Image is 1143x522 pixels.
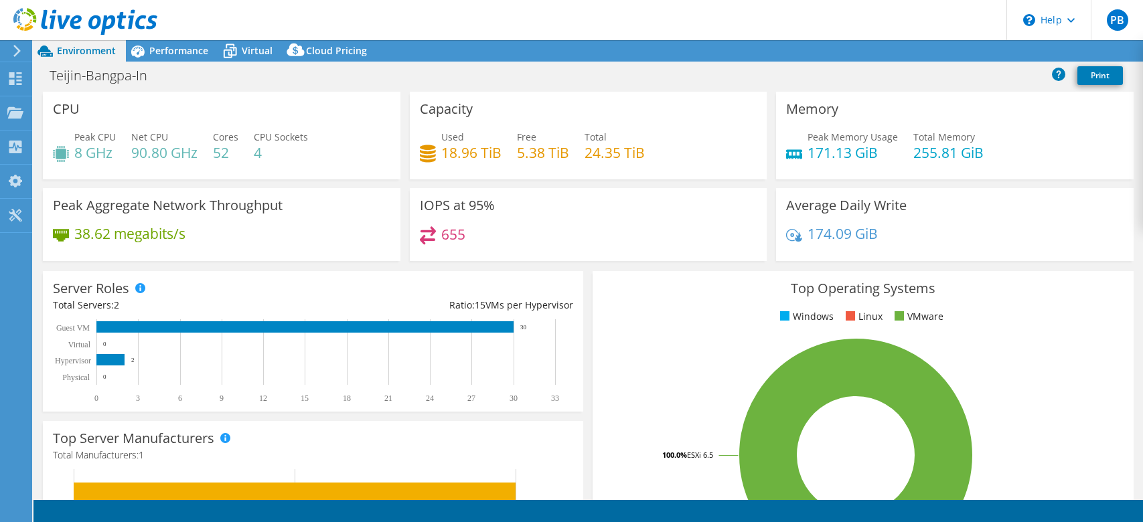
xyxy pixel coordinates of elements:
[808,130,898,143] span: Peak Memory Usage
[131,145,198,160] h4: 90.80 GHz
[131,130,168,143] span: Net CPU
[420,102,473,116] h3: Capacity
[213,130,238,143] span: Cores
[94,394,98,403] text: 0
[131,357,135,363] text: 2
[1077,66,1123,85] a: Print
[178,394,182,403] text: 6
[103,341,106,347] text: 0
[786,102,838,116] h3: Memory
[913,130,975,143] span: Total Memory
[68,340,91,349] text: Virtual
[53,448,573,462] h4: Total Manufacturers:
[313,298,574,313] div: Ratio: VMs per Hypervisor
[53,281,129,296] h3: Server Roles
[467,394,475,403] text: 27
[662,450,687,460] tspan: 100.0%
[786,198,907,213] h3: Average Daily Write
[585,130,607,143] span: Total
[53,431,214,446] h3: Top Server Manufacturers
[842,309,883,324] li: Linux
[520,324,527,331] text: 30
[441,145,502,160] h4: 18.96 TiB
[441,130,464,143] span: Used
[254,130,308,143] span: CPU Sockets
[426,394,434,403] text: 24
[53,298,313,313] div: Total Servers:
[517,145,569,160] h4: 5.38 TiB
[259,394,267,403] text: 12
[56,323,90,333] text: Guest VM
[57,44,116,57] span: Environment
[420,198,495,213] h3: IOPS at 95%
[585,145,645,160] h4: 24.35 TiB
[808,226,878,241] h4: 174.09 GiB
[74,145,116,160] h4: 8 GHz
[687,450,713,460] tspan: ESXi 6.5
[254,145,308,160] h4: 4
[55,356,91,365] text: Hypervisor
[777,309,834,324] li: Windows
[384,394,392,403] text: 21
[53,198,283,213] h3: Peak Aggregate Network Throughput
[53,102,80,116] h3: CPU
[242,44,273,57] span: Virtual
[510,394,518,403] text: 30
[913,145,984,160] h4: 255.81 GiB
[441,227,465,242] h4: 655
[74,226,185,241] h4: 38.62 megabits/s
[213,145,238,160] h4: 52
[517,130,536,143] span: Free
[551,394,559,403] text: 33
[220,394,224,403] text: 9
[475,298,485,311] span: 15
[891,309,943,324] li: VMware
[306,44,367,57] span: Cloud Pricing
[343,394,351,403] text: 18
[808,145,898,160] h4: 171.13 GiB
[44,68,168,83] h1: Teijin-Bangpa-In
[301,394,309,403] text: 15
[139,448,144,461] span: 1
[103,373,106,380] text: 0
[114,298,119,311] span: 2
[603,281,1123,296] h3: Top Operating Systems
[149,44,208,57] span: Performance
[1023,14,1035,26] svg: \n
[62,373,90,382] text: Physical
[136,394,140,403] text: 3
[74,130,116,143] span: Peak CPU
[1107,9,1128,31] span: PB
